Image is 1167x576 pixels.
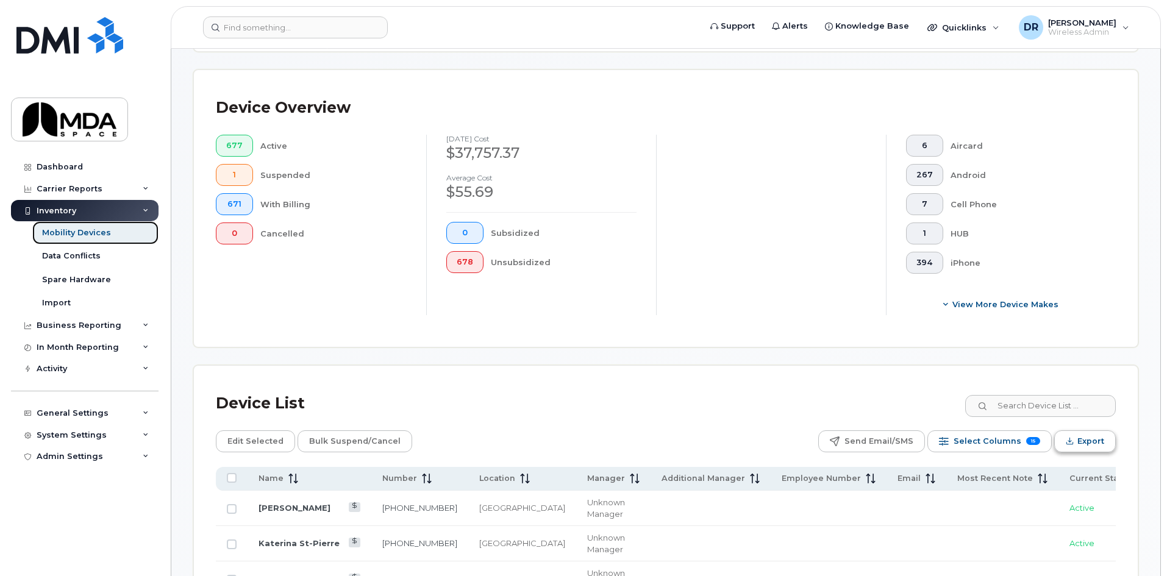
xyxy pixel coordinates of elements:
[1048,27,1116,37] span: Wireless Admin
[1054,430,1116,452] button: Export
[898,473,921,484] span: Email
[906,193,943,215] button: 7
[763,14,816,38] a: Alerts
[382,473,417,484] span: Number
[260,135,407,157] div: Active
[662,473,745,484] span: Additional Manager
[1048,18,1116,27] span: [PERSON_NAME]
[259,473,284,484] span: Name
[951,252,1097,274] div: iPhone
[916,141,933,151] span: 6
[906,252,943,274] button: 394
[721,20,755,32] span: Support
[916,199,933,209] span: 7
[216,135,253,157] button: 677
[951,193,1097,215] div: Cell Phone
[951,222,1097,244] div: HUB
[216,222,253,244] button: 0
[1010,15,1138,40] div: Danielle Robertson
[1026,437,1040,445] span: 15
[835,20,909,32] span: Knowledge Base
[382,503,457,513] a: [PHONE_NUMBER]
[446,174,637,182] h4: Average cost
[1024,20,1038,35] span: DR
[457,228,473,238] span: 0
[382,538,457,548] a: [PHONE_NUMBER]
[954,432,1021,450] span: Select Columns
[446,135,637,143] h4: [DATE] cost
[349,538,360,547] a: View Last Bill
[479,473,515,484] span: Location
[491,251,637,273] div: Unsubsidized
[226,199,243,209] span: 671
[227,432,284,450] span: Edit Selected
[260,193,407,215] div: With Billing
[491,222,637,244] div: Subsidized
[298,430,412,452] button: Bulk Suspend/Cancel
[818,430,925,452] button: Send Email/SMS
[457,257,473,267] span: 678
[226,229,243,238] span: 0
[226,170,243,180] span: 1
[844,432,913,450] span: Send Email/SMS
[446,222,484,244] button: 0
[349,502,360,511] a: View Last Bill
[479,538,565,548] span: [GEOGRAPHIC_DATA]
[906,164,943,186] button: 267
[957,473,1033,484] span: Most Recent Note
[1069,473,1132,484] span: Current Status
[260,222,407,244] div: Cancelled
[446,182,637,202] div: $55.69
[479,503,565,513] span: [GEOGRAPHIC_DATA]
[446,143,637,163] div: $37,757.37
[906,222,943,244] button: 1
[216,92,351,124] div: Device Overview
[942,23,987,32] span: Quicklinks
[1069,538,1094,548] span: Active
[702,14,763,38] a: Support
[203,16,388,38] input: Find something...
[446,251,484,273] button: 678
[226,141,243,151] span: 677
[259,538,340,548] a: Katerina St-Pierre
[951,135,1097,157] div: Aircard
[309,432,401,450] span: Bulk Suspend/Cancel
[259,503,330,513] a: [PERSON_NAME]
[782,473,861,484] span: Employee Number
[216,164,253,186] button: 1
[906,135,943,157] button: 6
[260,164,407,186] div: Suspended
[216,193,253,215] button: 671
[216,388,305,419] div: Device List
[816,14,918,38] a: Knowledge Base
[906,293,1096,315] button: View More Device Makes
[216,430,295,452] button: Edit Selected
[965,395,1116,417] input: Search Device List ...
[587,497,640,519] div: Unknown Manager
[919,15,1008,40] div: Quicklinks
[927,430,1052,452] button: Select Columns 15
[916,258,933,268] span: 394
[1114,523,1158,567] iframe: Messenger Launcher
[1069,503,1094,513] span: Active
[782,20,808,32] span: Alerts
[587,473,625,484] span: Manager
[1077,432,1104,450] span: Export
[587,532,640,555] div: Unknown Manager
[952,299,1058,310] span: View More Device Makes
[951,164,1097,186] div: Android
[916,170,933,180] span: 267
[916,229,933,238] span: 1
